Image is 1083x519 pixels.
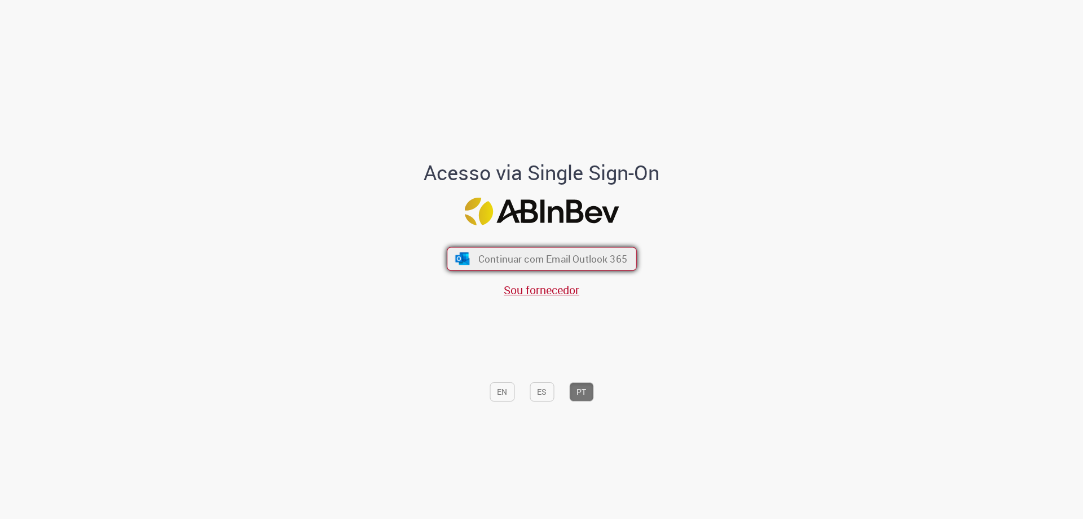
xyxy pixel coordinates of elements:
button: ES [530,382,554,402]
h1: Acesso via Single Sign-On [385,162,698,184]
button: EN [490,382,514,402]
img: Logo ABInBev [464,198,619,225]
span: Continuar com Email Outlook 365 [478,252,627,265]
button: PT [569,382,593,402]
button: ícone Azure/Microsoft 360 Continuar com Email Outlook 365 [447,247,637,271]
a: Sou fornecedor [504,282,579,298]
img: ícone Azure/Microsoft 360 [454,252,470,265]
